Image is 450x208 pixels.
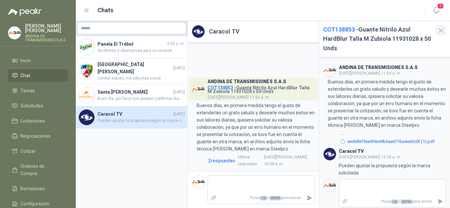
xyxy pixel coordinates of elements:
a: 2respuestasUltima respuesta[DATE][PERSON_NAME] 10:38 a. m. [207,154,315,167]
span: [DATE][PERSON_NAME] 11:50 a. m. [208,95,270,100]
a: Company LogoPanela El Trébol9:00 a. m.Se ofertan 2 alternativas para su revisión. [76,36,187,58]
span: [DATE] [173,111,185,117]
p: Pulsa + para enviar [219,192,304,204]
a: Inicio [8,54,68,67]
a: Company Logo[GEOGRAPHIC_DATA][PERSON_NAME][DATE]Cordial saludo, me adjuntas visual [76,58,187,84]
a: Licitaciones [8,115,68,127]
p: .... [340,129,435,137]
a: Cotizar [8,145,68,157]
a: Negociaciones [8,130,68,142]
span: Configuración [20,200,49,207]
h4: [GEOGRAPHIC_DATA][PERSON_NAME] [98,61,172,75]
span: [DATE] [173,65,185,71]
img: Company Logo [8,27,21,39]
a: Chat [8,69,68,82]
span: Chat [20,72,30,79]
span: ENTER [401,199,412,204]
a: Remisiones [8,182,68,195]
span: [DATE][PERSON_NAME] 10:38 a. m. [238,154,314,167]
span: Ctrl [391,199,398,204]
img: Company Logo [323,179,336,192]
span: Inicio [20,57,31,64]
span: [DATE] [173,89,185,95]
span: Tareas [20,87,35,94]
img: Company Logo [192,176,205,188]
span: Se ofertan 2 alternativas para su revisión. [98,48,185,54]
p: Pueden ajustar la propuesta según la marca solicitada. [339,162,446,176]
img: Company Logo [192,25,205,38]
h4: - Guante Nitrilo Azul HardBlur Talla M Zubiola 11931028 x 50 Unds [208,83,315,93]
label: Adjuntar archivos [339,196,351,207]
h3: Caracol TV [339,150,364,153]
span: Licitaciones [20,117,45,125]
h3: ANDINA DE TRANSMISIONES S.A.S [208,80,286,83]
span: 9:00 a. m. [167,41,185,47]
span: [DATE][PERSON_NAME] 10:38 a. m. [339,155,401,159]
span: Ultima respuesta [238,154,263,167]
h2: - Guante Nitrilo Azul HardBlur Talla M Zubiola 11931028 x 50 Unds [323,25,432,53]
span: [DATE][PERSON_NAME] 11:50 a. m. [339,71,401,76]
span: Remisiones [20,185,45,192]
p: Buenos días, en primera medida tengo el gusto de extenderles un grato saludo y desearle muchos éx... [197,102,315,152]
img: Company Logo [323,64,336,77]
span: Buen día, por favor nos pueden confirmar diametro de eje y construcción de la chumacera, tipo ped... [98,96,185,102]
h3: ANDINA DE TRANSMISIONES S.A.S [339,66,418,69]
span: COT138853 [208,85,233,90]
span: Ctrl [260,196,267,200]
span: Cordial saludo, me adjuntas visual [98,75,185,81]
h4: Panela El Trébol [98,40,166,48]
span: Órdenes de Compra [20,163,62,177]
img: Company Logo [79,39,95,55]
a: Company LogoCaracol TV[DATE]Pueden ajustar la propuesta según la marca solicitada. [76,106,187,128]
img: Logo peakr [8,8,42,16]
img: Company Logo [192,83,205,96]
label: Adjuntar archivos [208,192,219,204]
a: Solicitudes [8,100,68,112]
span: Pueden ajustar la propuesta según la marca solicitada. [98,118,185,124]
span: Negociaciones [20,132,51,140]
a: Tareas [8,84,68,97]
h1: Chats [98,6,113,15]
img: Company Logo [79,109,95,125]
span: Cotizar [20,148,36,155]
p: Buenos días, en primera medida tengo el gusto de extenderles un grato saludo y desearle muchos éx... [328,78,446,129]
p: Pulsa + para enviar [350,196,435,207]
p: [PERSON_NAME] [PERSON_NAME] [25,24,68,33]
h4: Santa [PERSON_NAME] [98,88,172,96]
h4: Caracol TV [98,110,172,118]
span: 2 respuesta s [208,157,235,164]
a: Company LogoSanta [PERSON_NAME][DATE]Buen día, por favor nos pueden confirmar diametro de eje y c... [76,84,187,106]
span: Solicitudes [20,102,43,109]
span: 1 [437,3,444,9]
p: ANDINA DE TRANSMISIONES S.A.S [25,34,68,42]
button: eed683f36e9f4649b3aa671ba4a63c0f (1).pdf [340,138,435,145]
img: Company Logo [323,148,336,160]
h2: Caracol TV [209,27,239,36]
span: COT138853 [323,26,355,33]
button: Enviar [435,196,446,207]
a: Órdenes de Compra [8,160,68,180]
button: Enviar [304,192,315,204]
img: Company Logo [79,63,95,79]
img: Company Logo [79,87,95,103]
button: 1 [430,5,442,16]
span: ENTER [269,196,281,200]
